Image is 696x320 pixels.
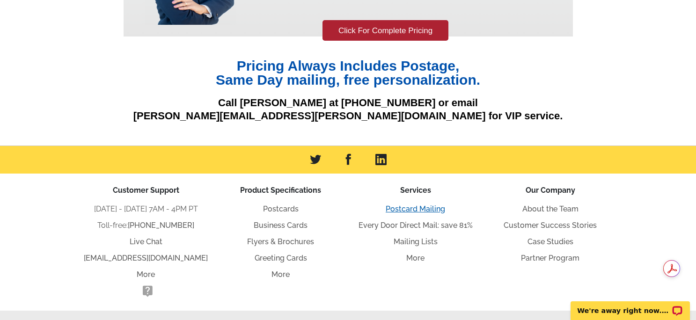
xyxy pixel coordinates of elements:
[322,20,448,41] a: Click For Complete Pricing
[504,221,597,230] a: Customer Success Stories
[271,270,290,279] a: More
[137,270,155,279] a: More
[522,204,579,213] a: About the Team
[400,186,431,195] span: Services
[124,59,573,87] h1: Pricing Always Includes Postage, Same Day mailing, free personalization.
[526,186,575,195] span: Our Company
[124,96,573,123] p: Call [PERSON_NAME] at [PHONE_NUMBER] or email [PERSON_NAME][EMAIL_ADDRESS][PERSON_NAME][DOMAIN_NA...
[84,254,208,262] a: [EMAIL_ADDRESS][DOMAIN_NAME]
[79,204,213,215] li: [DATE] - [DATE] 7AM - 4PM PT
[359,221,473,230] a: Every Door Direct Mail: save 81%
[113,186,179,195] span: Customer Support
[240,186,321,195] span: Product Specifications
[386,204,445,213] a: Postcard Mailing
[564,291,696,320] iframe: LiveChat chat widget
[527,237,573,246] a: Case Studies
[394,237,438,246] a: Mailing Lists
[263,204,299,213] a: Postcards
[255,254,307,262] a: Greeting Cards
[79,220,213,231] li: Toll-free:
[254,221,308,230] a: Business Cards
[406,254,425,262] a: More
[130,237,162,246] a: Live Chat
[247,237,314,246] a: Flyers & Brochures
[128,221,194,230] a: [PHONE_NUMBER]
[521,254,579,262] a: Partner Program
